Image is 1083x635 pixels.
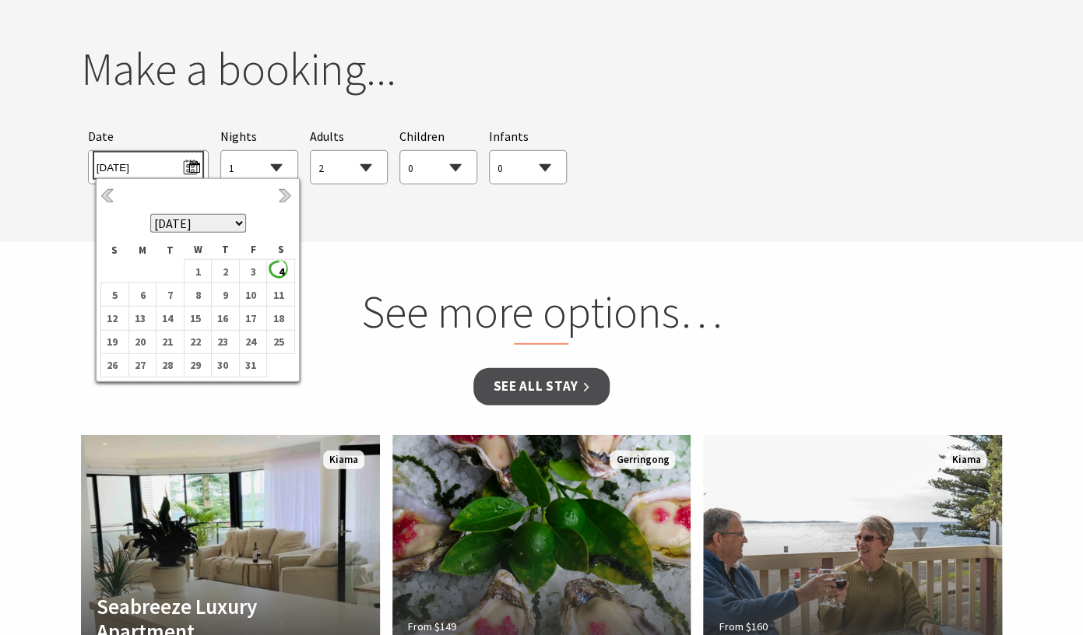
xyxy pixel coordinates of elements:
[212,355,232,375] b: 30
[184,307,212,330] td: 15
[88,128,114,144] span: Date
[239,353,267,377] td: 31
[212,259,240,282] td: 2
[129,285,149,305] b: 6
[156,283,185,307] td: 7
[267,240,295,259] th: S
[267,285,287,305] b: 11
[156,355,177,375] b: 28
[101,240,129,259] th: S
[81,42,1003,96] h2: Make a booking...
[156,332,177,352] b: 21
[128,330,156,353] td: 20
[310,128,344,144] span: Adults
[323,451,364,470] span: Kiama
[101,283,129,307] td: 5
[240,261,260,282] b: 3
[184,259,212,282] td: 1
[185,355,205,375] b: 29
[220,127,257,147] span: Nights
[239,330,267,353] td: 24
[128,353,156,377] td: 27
[945,451,986,470] span: Kiama
[244,285,839,346] h2: See more options…
[240,355,260,375] b: 31
[156,308,177,328] b: 14
[239,283,267,307] td: 10
[184,283,212,307] td: 8
[101,308,121,328] b: 12
[267,259,295,282] td: 4
[156,330,185,353] td: 21
[212,332,232,352] b: 23
[128,307,156,330] td: 13
[128,283,156,307] td: 6
[156,353,185,377] td: 28
[212,308,232,328] b: 16
[101,285,121,305] b: 5
[212,307,240,330] td: 16
[101,353,129,377] td: 26
[128,240,156,259] th: M
[184,240,212,259] th: W
[101,332,121,352] b: 19
[239,240,267,259] th: F
[184,353,212,377] td: 29
[267,283,295,307] td: 11
[267,307,295,330] td: 18
[185,308,205,328] b: 15
[185,332,205,352] b: 22
[212,285,232,305] b: 9
[185,261,205,282] b: 1
[156,285,177,305] b: 7
[156,307,185,330] td: 14
[267,261,287,282] b: 4
[212,283,240,307] td: 9
[239,259,267,282] td: 3
[212,240,240,259] th: T
[267,308,287,328] b: 18
[240,332,260,352] b: 24
[129,332,149,352] b: 20
[240,285,260,305] b: 10
[212,261,232,282] b: 2
[240,308,260,328] b: 17
[101,355,121,375] b: 26
[489,128,529,144] span: Infants
[129,355,149,375] b: 27
[101,330,129,353] td: 19
[399,128,445,144] span: Children
[220,127,298,185] div: Choose a number of nights
[610,451,675,470] span: Gerringong
[156,240,185,259] th: T
[88,127,209,185] div: Please choose your desired arrival date
[267,330,295,353] td: 25
[212,353,240,377] td: 30
[267,332,287,352] b: 25
[97,155,200,176] span: [DATE]
[185,285,205,305] b: 8
[184,330,212,353] td: 22
[129,308,149,328] b: 13
[239,307,267,330] td: 17
[212,330,240,353] td: 23
[101,307,129,330] td: 12
[473,368,609,405] a: See all Stay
